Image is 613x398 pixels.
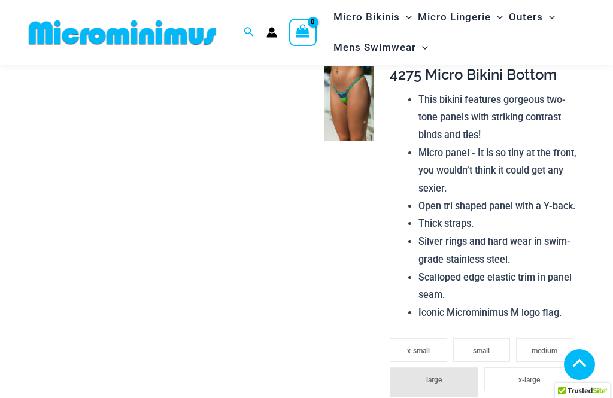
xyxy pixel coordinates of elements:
li: x-small [390,338,447,362]
a: Account icon link [266,27,277,38]
li: large [390,367,478,397]
img: MM SHOP LOGO FLAT [24,19,221,46]
span: Menu Toggle [400,2,412,32]
span: 4275 Micro Bikini Bottom [390,66,557,83]
a: OutersMenu ToggleMenu Toggle [506,2,558,32]
span: small [473,347,490,355]
span: Outers [509,2,543,32]
li: Open tri shaped panel with a Y-back. [418,198,579,215]
li: Scalloped edge elastic trim in panel seam. [418,269,579,304]
span: medium [532,347,557,355]
a: Search icon link [244,25,254,40]
a: Micro BikinisMenu ToggleMenu Toggle [330,2,415,32]
li: Thick straps. [418,215,579,233]
span: x-small [407,347,430,355]
img: Coastal Bliss Multi Lime 4275 Micro [324,66,374,142]
span: x-large [518,376,540,384]
span: Menu Toggle [491,2,503,32]
a: Micro LingerieMenu ToggleMenu Toggle [415,2,506,32]
a: View Shopping Cart, empty [289,19,317,46]
li: This bikini features gorgeous two-tone panels with striking contrast binds and ties! [418,91,579,144]
span: Menu Toggle [543,2,555,32]
li: small [453,338,511,362]
li: Micro panel - It is so tiny at the front, you wouldn’t think it could get any sexier. [418,144,579,198]
span: Micro Bikinis [333,2,400,32]
li: x-large [484,367,573,391]
li: Silver rings and hard wear in swim-grade stainless steel. [418,233,579,268]
span: Micro Lingerie [418,2,491,32]
span: Menu Toggle [416,32,428,63]
span: Mens Swimwear [333,32,416,63]
li: medium [516,338,573,362]
span: large [426,376,442,384]
li: Iconic Microminimus M logo flag. [418,304,579,322]
a: Mens SwimwearMenu ToggleMenu Toggle [330,32,431,63]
